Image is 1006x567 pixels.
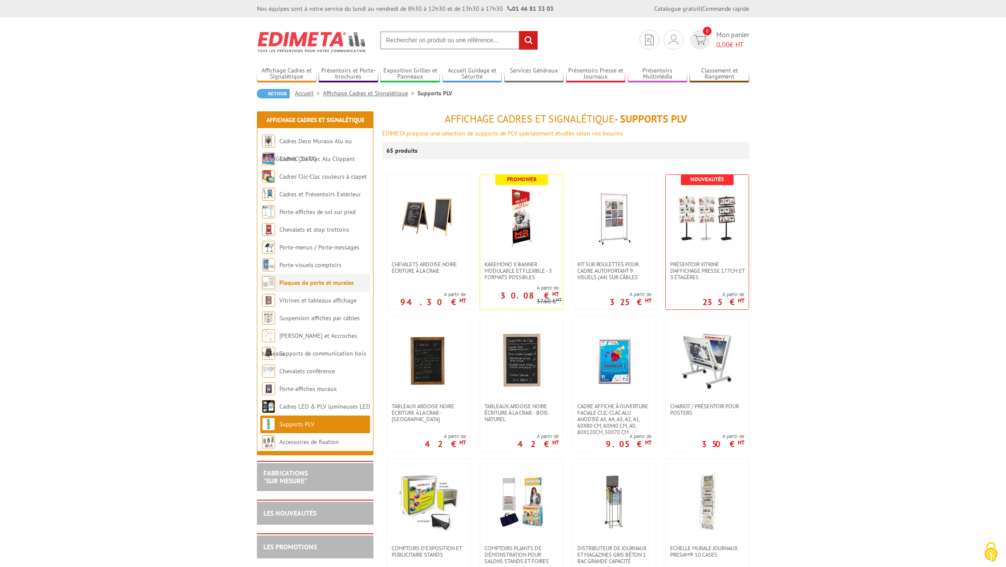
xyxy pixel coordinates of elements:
a: Présentoirs et Porte-brochures [319,67,378,81]
sup: HT [738,439,744,446]
button: Cookies (fenêtre modale) [976,538,1006,567]
img: Porte-affiches de sol sur pied [262,205,275,218]
span: Comptoirs d'exposition et publicitaire stands [392,545,466,558]
img: Porte-visuels comptoirs [262,258,275,271]
img: devis rapide [669,35,678,45]
img: devis rapide [694,35,706,45]
input: rechercher [519,31,538,50]
a: Cadres Clic-Clac Alu Clippant [279,155,355,163]
a: Accessoires de fixation [279,438,339,446]
span: Mon panier [716,30,749,50]
img: Kakemono X Banner modulable et flexible - 3 formats possibles [491,188,552,248]
a: Cadres Deco Muraux Alu ou [GEOGRAPHIC_DATA] [262,137,352,163]
a: Chevalets et stop trottoirs [279,226,349,233]
sup: HT [645,439,652,446]
sup: HT [459,439,466,446]
span: 0 [703,27,712,35]
a: Supports de communication bois [279,350,366,357]
sup: HT [556,296,562,302]
a: Tableaux Ardoise Noire écriture à la craie - [GEOGRAPHIC_DATA] [387,403,470,422]
a: Retour [257,89,290,98]
img: Présentoir vitrine d'affichage presse 177cm et 3 étagères [677,188,737,248]
img: Chevalets conférence [262,365,275,378]
p: 42 € [425,441,466,447]
b: Promoweb [507,176,537,183]
a: Porte-affiches de sol sur pied [279,208,355,216]
img: Edimeta [257,26,367,58]
img: Echelle murale journaux Presam® 10 cases [677,472,737,532]
a: Kit sur roulettes pour cadre autoportant 9 visuels (A4) sur câbles [573,261,656,280]
a: Présentoirs Presse et Journaux [566,67,626,81]
a: Affichage Cadres et Signalétique [323,89,418,97]
p: 65 produits [386,142,419,159]
a: Présentoirs Multimédia [628,67,687,81]
span: Kit sur roulettes pour cadre autoportant 9 visuels (A4) sur câbles [577,261,652,280]
p: 30.08 € [500,293,559,298]
img: Comptoirs d'exposition et publicitaire stands [399,472,459,532]
a: Supports PLV [279,420,314,428]
a: Porte-menus / Porte-messages [279,243,359,251]
b: Nouveautés [690,176,724,183]
img: Cimaises et Accroches tableaux [262,329,275,342]
img: Supports PLV [262,418,275,431]
a: Tableaux Ardoise Noire écriture à la craie - Bois Naturel [480,403,563,422]
a: Porte-visuels comptoirs [279,261,342,269]
input: Rechercher un produit ou une référence... [380,31,538,50]
a: Cadre affiche à ouverture faciale Clic-Clac Alu Anodisé A5, A4, A3, A2, A1, 60x80 cm, 60x40 cm, A... [573,403,656,435]
img: DISTRIBUTEUR DE JOURNAUX ET MAGAZINES GRIS Béton 1 BAC GRANDE CAPACITÉ [584,472,645,532]
h1: - Supports PLV [382,113,749,125]
span: DISTRIBUTEUR DE JOURNAUX ET MAGAZINES GRIS Béton 1 BAC GRANDE CAPACITÉ [577,545,652,564]
a: Kakemono X Banner modulable et flexible - 3 formats possibles [480,261,563,280]
span: A partir de [606,433,652,440]
span: Tableaux Ardoise Noire écriture à la craie - Bois Naturel [484,403,559,422]
sup: HT [645,297,652,304]
a: Cadres Clic-Clac couleurs à clapet [279,173,367,180]
a: LES PROMOTIONS [263,542,317,551]
img: Chariot / Présentoir pour posters [677,330,737,390]
span: A partir de [610,291,652,298]
p: 9.05 € [606,441,652,447]
img: Porte-affiches muraux [262,382,275,395]
span: Kakemono X Banner modulable et flexible - 3 formats possibles [484,261,559,280]
span: Tableaux Ardoise Noire écriture à la craie - [GEOGRAPHIC_DATA] [392,403,466,422]
p: 37.60 € [537,298,562,305]
span: A partir de [702,433,744,440]
div: Nos équipes sont à votre service du lundi au vendredi de 8h30 à 12h30 et de 13h30 à 17h30 [257,4,554,13]
span: A partir de [480,284,559,291]
div: | [654,4,749,13]
img: Cadres LED & PLV lumineuses LED [262,400,275,413]
span: A partir de [425,433,466,440]
a: Catalogue gratuit [654,5,701,13]
img: devis rapide [645,35,654,45]
a: Accueil Guidage et Sécurité [443,67,502,81]
a: Chevalets Ardoise Noire écriture à la craie [387,261,470,274]
a: DISTRIBUTEUR DE JOURNAUX ET MAGAZINES GRIS Béton 1 BAC GRANDE CAPACITÉ [573,545,656,564]
span: Chevalets Ardoise Noire écriture à la craie [392,261,466,274]
a: Chariot / Présentoir pour posters [666,403,749,416]
span: EDIMETA propose une sélection de supports de PLV spécialement étudiés selon vos besoins [382,129,623,137]
p: 94.30 € [400,299,466,305]
img: Tableaux Ardoise Noire écriture à la craie - Bois Foncé [399,330,459,390]
p: 235 € [702,299,744,305]
a: Echelle murale journaux Presam® 10 cases [666,545,749,558]
img: Tableaux Ardoise Noire écriture à la craie - Bois Naturel [491,330,552,390]
img: Vitrines et tableaux affichage [262,294,275,307]
a: Classement et Rangement [690,67,749,81]
a: Plaques de porte et murales [279,279,354,287]
img: Plaques de porte et murales [262,276,275,289]
a: Exposition Grilles et Panneaux [380,67,440,81]
p: 42 € [518,441,559,447]
img: Porte-menus / Porte-messages [262,241,275,254]
img: Accessoires de fixation [262,435,275,448]
span: Comptoirs pliants de démonstration pour salons stands et foires [484,545,559,564]
span: 0,00 [716,40,730,49]
img: Cadres Deco Muraux Alu ou Bois [262,135,275,148]
img: Kit sur roulettes pour cadre autoportant 9 visuels (A4) sur câbles [584,188,645,248]
span: A partir de [400,291,466,298]
a: Suspension affiches par câbles [279,314,360,322]
span: A partir de [518,433,559,440]
sup: HT [552,290,559,298]
a: Affichage Cadres et Signalétique [257,67,316,81]
a: Présentoir vitrine d'affichage presse 177cm et 3 étagères [666,261,749,280]
a: Services Généraux [504,67,564,81]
